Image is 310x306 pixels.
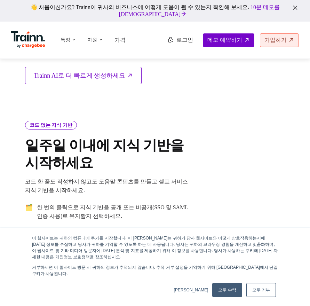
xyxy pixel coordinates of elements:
a: 모두 거부 [246,283,276,297]
font: 데모 예약하기 [207,37,242,43]
font: 코드 한 줄도 작성하지 않고도 도움말 콘텐츠를 만들고 셀프 서비스 지식 기반을 시작하세요. [25,179,188,193]
font: 👋 처음이신가요? Trainn이 귀사의 비즈니스에 어떻게 도움이 될 수 있는지 확인해 보세요. [30,4,249,10]
font: 거부하시면 이 웹사이트 방문 시 귀하의 정보가 추적되지 않습니다. 추적 거부 설정을 기억하기 위해 [GEOGRAPHIC_DATA]에서 단일 쿠키가 사용됩니다. [32,265,278,276]
a: Trainn AI로 더 빠르게 생성하세요 [25,67,142,84]
font: 일주일 이내에 지식 기반을 시작하세요 [25,138,184,171]
font: [PERSON_NAME] [174,288,208,292]
font: 🗂 [25,204,33,211]
font: 로그인 [176,37,193,43]
a: 데모 예약하기 [203,33,254,47]
a: [PERSON_NAME] [174,287,208,293]
font: 코드 없는 지식 기반 [30,123,72,128]
font: 모두 수락 [218,288,236,292]
a: 로그인 [163,34,197,47]
font: 가입하기 [264,37,287,43]
font: 한 번의 클릭으로 지식 기반을 공개 또는 비공개(SSO 및 SAML 인증 사용)로 유지할지 선택하세요. [37,204,188,219]
img: Trainn 로고 [11,31,45,48]
a: 가입하기 [260,33,299,47]
a: 10분 데모를 [DEMOGRAPHIC_DATA] [119,3,280,18]
a: 모두 수락 [212,283,242,297]
font: 이 웹사이트는 귀하의 컴퓨터에 쿠키를 저장합니다. 이 [PERSON_NAME]는 귀하가 당사 웹사이트와 어떻게 상호작용하는지에 [DATE] 정보를 수집하고 당사가 귀하를 기억... [32,236,278,259]
a: 가격 [114,37,126,43]
font: 자원 [87,37,97,42]
font: 모두 거부 [252,288,270,292]
font: Trainn AI로 더 빠르게 생성하세요 [34,72,125,79]
font: 특징 [61,37,70,42]
span: → [25,203,33,229]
